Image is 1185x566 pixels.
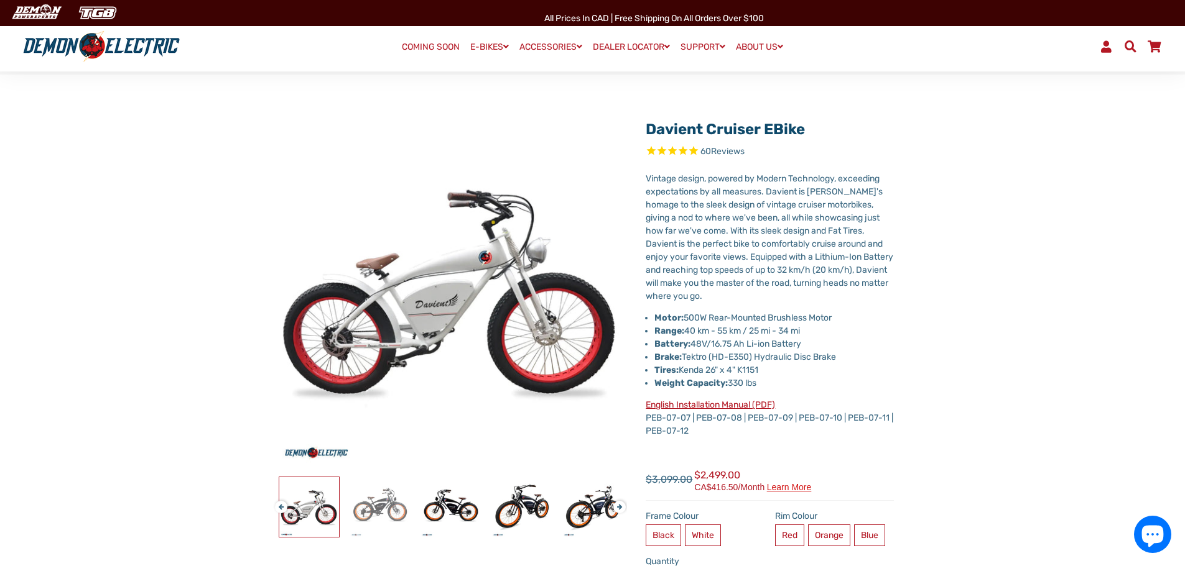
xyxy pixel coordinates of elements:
a: DEALER LOCATOR [588,38,674,56]
a: ACCESSORIES [515,38,587,56]
img: Davient Cruiser eBike - Demon Electric [279,477,339,537]
strong: Tires: [654,365,679,375]
a: ABOUT US [732,38,788,56]
img: Davient Cruiser eBike - Demon Electric [563,477,623,537]
label: Blue [854,524,885,546]
label: Frame Colour [646,509,765,523]
p: Vintage design, powered by Modern Technology, exceeding expectations by all measures. Davient is ... [646,172,894,303]
img: Davient Cruiser eBike - Demon Electric [492,477,552,537]
span: $2,499.00 [694,468,811,491]
strong: Motor: [654,313,684,323]
strong: Brake: [654,352,682,362]
label: Rim Colour [775,509,895,523]
a: SUPPORT [676,38,730,56]
a: E-BIKES [466,38,513,56]
a: Davient Cruiser eBike [646,121,805,138]
img: Demon Electric [6,2,66,23]
span: PEB-07-07 | PEB-07-08 | PEB-07-09 | PEB-07-10 | PEB-07-11 | PEB-07-12 [646,399,893,436]
span: Rated 4.8 out of 5 stars 60 reviews [646,145,894,159]
button: Next [613,495,621,509]
img: Davient Cruiser eBike - Demon Electric [421,477,481,537]
a: English Installation Manual (PDF) [646,399,775,410]
span: 500W Rear-Mounted Brushless Motor [684,313,832,323]
span: 60 reviews [700,146,745,157]
span: 40 km - 55 km / 25 mi - 34 mi [654,326,800,336]
strong: Battery: [654,339,690,349]
inbox-online-store-chat: Shopify online store chat [1130,516,1175,556]
label: Orange [808,524,850,546]
button: Previous [275,495,282,509]
label: Red [775,524,804,546]
p: 330 lbs [654,377,894,390]
img: Demon Electric logo [19,30,184,63]
strong: Range: [654,326,684,336]
span: Reviews [711,146,745,157]
img: Davient Cruiser eBike - Demon Electric [350,477,410,537]
label: White [685,524,721,546]
span: 48V/16.75 Ah Li-ion Battery [654,339,801,349]
label: Black [646,524,681,546]
a: COMING SOON [397,39,464,56]
img: TGB Canada [72,2,123,23]
span: $3,099.00 [646,472,692,487]
strong: Weight Capacity: [654,378,728,388]
span: Tektro (HD-E350) Hydraulic Disc Brake [654,352,836,362]
span: Kenda 26" x 4" K1151 [654,365,758,375]
span: All Prices in CAD | Free shipping on all orders over $100 [544,13,764,24]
